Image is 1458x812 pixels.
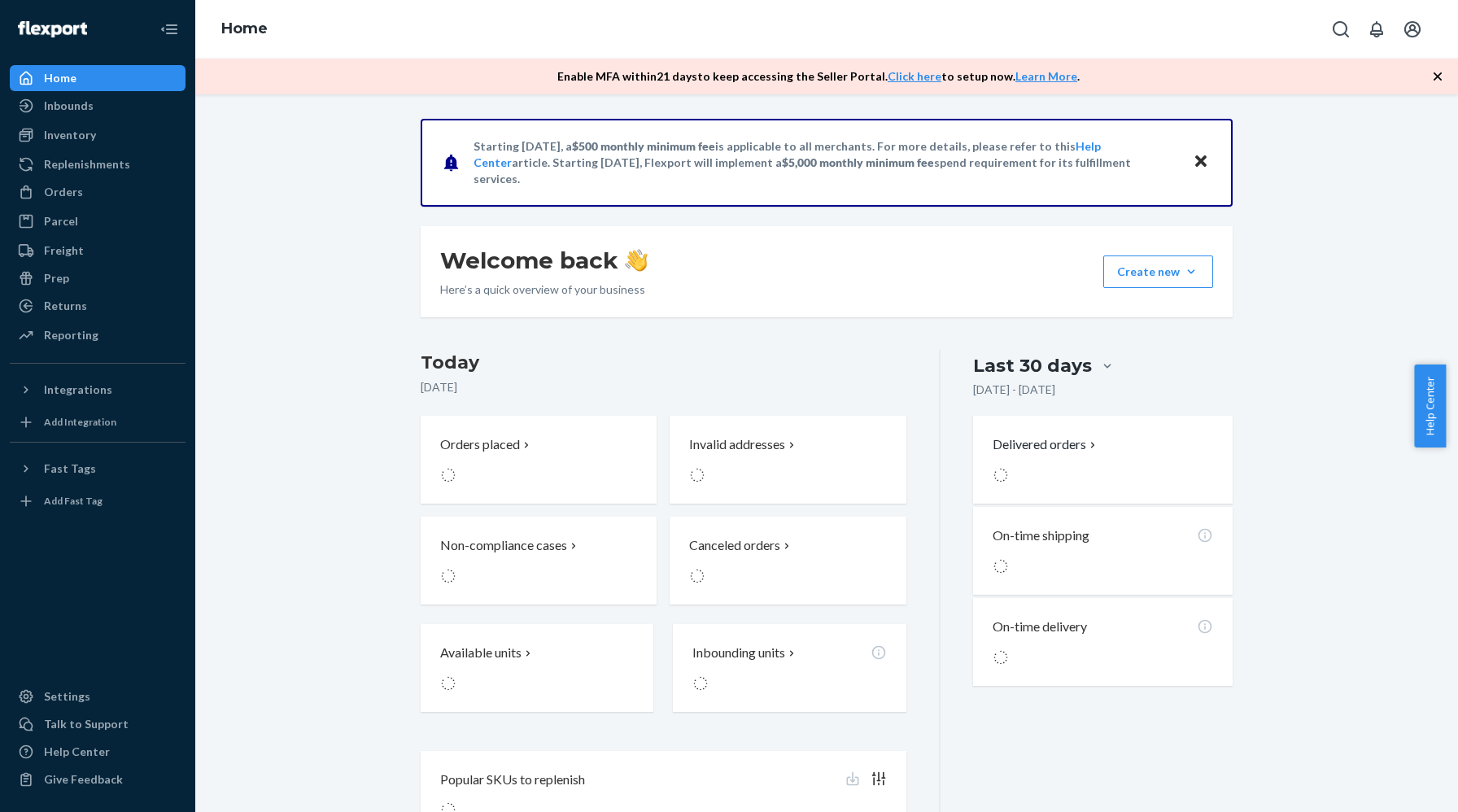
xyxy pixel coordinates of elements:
p: Starting [DATE], a is applicable to all merchants. For more details, please refer to this article... [474,138,1177,187]
button: Canceled orders [670,517,906,605]
button: Open Search Box [1325,13,1357,46]
div: Parcel [44,213,78,229]
button: Give Feedback [10,766,186,792]
div: Reporting [44,327,98,343]
div: Add Fast Tag [44,494,103,508]
div: Freight [44,242,84,259]
div: Integrations [44,382,112,398]
p: Here’s a quick overview of your business [440,282,648,298]
p: Invalid addresses [689,435,785,454]
div: Add Integration [44,415,116,429]
div: Talk to Support [44,716,129,732]
button: Close Navigation [153,13,186,46]
div: Inbounds [44,98,94,114]
p: On-time shipping [993,526,1089,545]
button: Invalid addresses [670,416,906,504]
p: Non-compliance cases [440,536,567,555]
img: Flexport logo [18,21,87,37]
a: Returns [10,293,186,319]
div: Give Feedback [44,771,123,788]
div: Fast Tags [44,461,96,477]
a: Freight [10,238,186,264]
p: Popular SKUs to replenish [440,771,585,789]
button: Inbounding units [673,624,906,712]
img: hand-wave emoji [625,249,648,272]
div: Settings [44,688,90,705]
button: Open account menu [1396,13,1429,46]
div: Returns [44,298,87,314]
p: Available units [440,644,522,662]
p: Enable MFA within 21 days to keep accessing the Seller Portal. to setup now. . [557,68,1080,85]
div: Home [44,70,76,86]
p: [DATE] - [DATE] [973,382,1055,398]
a: Orders [10,179,186,205]
p: Orders placed [440,435,520,454]
a: Add Fast Tag [10,488,186,514]
button: Talk to Support [10,711,186,737]
a: Add Integration [10,409,186,435]
a: Help Center [10,739,186,765]
button: Create new [1103,255,1213,288]
button: Delivered orders [993,435,1099,454]
a: Replenishments [10,151,186,177]
a: Learn More [1015,69,1077,83]
button: Orders placed [421,416,657,504]
a: Settings [10,683,186,709]
p: Inbounding units [692,644,785,662]
a: Home [10,65,186,91]
ol: breadcrumbs [208,6,281,53]
div: Replenishments [44,156,130,172]
button: Available units [421,624,653,712]
h3: Today [421,350,906,376]
a: Click here [888,69,941,83]
span: $5,000 monthly minimum fee [782,155,934,169]
a: Parcel [10,208,186,234]
p: Canceled orders [689,536,780,555]
button: Help Center [1414,365,1446,447]
a: Reporting [10,322,186,348]
a: Inbounds [10,93,186,119]
button: Fast Tags [10,456,186,482]
a: Home [221,20,268,37]
button: Close [1190,151,1211,174]
p: [DATE] [421,379,906,395]
div: Help Center [44,744,110,760]
div: Inventory [44,127,96,143]
a: Inventory [10,122,186,148]
span: $500 monthly minimum fee [572,139,715,153]
button: Non-compliance cases [421,517,657,605]
h1: Welcome back [440,246,648,275]
p: On-time delivery [993,618,1087,636]
button: Open notifications [1360,13,1393,46]
div: Prep [44,270,69,286]
button: Integrations [10,377,186,403]
a: Prep [10,265,186,291]
div: Last 30 days [973,353,1092,378]
div: Orders [44,184,83,200]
